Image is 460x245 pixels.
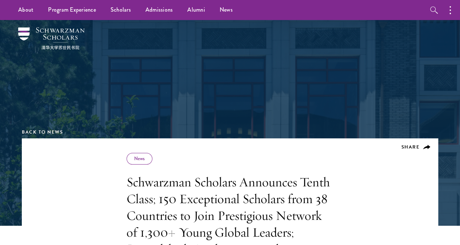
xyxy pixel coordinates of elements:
[22,129,63,136] a: Back to News
[18,27,85,50] img: Schwarzman Scholars
[134,155,145,162] a: News
[401,143,420,151] span: Share
[401,144,431,150] button: Share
